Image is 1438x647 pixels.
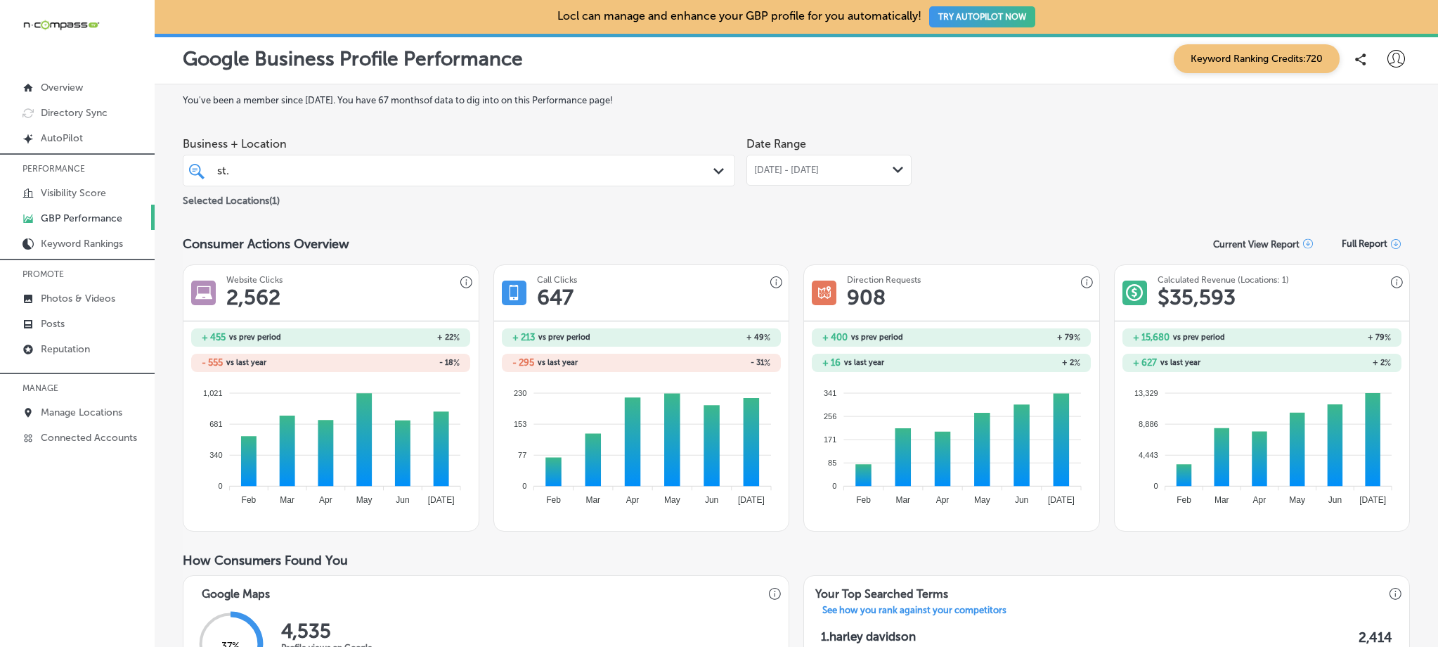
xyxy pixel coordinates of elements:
h2: + 627 [1133,357,1157,368]
p: Keyword Rankings [41,238,123,250]
p: Directory Sync [41,107,108,119]
tspan: Feb [856,495,871,505]
h2: + 22 [331,333,460,342]
h2: + 455 [202,332,226,342]
h2: + 2 [1262,358,1391,368]
tspan: 77 [518,451,526,459]
span: % [453,333,460,342]
h2: - 555 [202,357,223,368]
span: vs prev period [1173,333,1225,341]
h2: + 15,680 [1133,332,1170,342]
span: vs last year [844,359,884,366]
tspan: May [974,495,990,505]
h3: Your Top Searched Terms [804,576,959,605]
tspan: Mar [896,495,911,505]
h1: 2,562 [226,285,280,310]
tspan: May [1289,495,1305,505]
span: % [764,358,770,368]
tspan: 340 [209,451,222,459]
span: % [1074,333,1080,342]
span: Keyword Ranking Credits: 720 [1174,44,1340,73]
tspan: 0 [1153,482,1158,490]
label: Date Range [746,137,806,150]
tspan: Feb [1177,495,1191,505]
p: 1. harley davidson [821,629,916,646]
span: % [1074,358,1080,368]
tspan: [DATE] [1048,495,1075,505]
h2: + 213 [512,332,535,342]
tspan: Apr [936,495,950,505]
tspan: Apr [319,495,332,505]
span: vs prev period [851,333,903,341]
h2: - 18 [331,358,460,368]
tspan: 171 [824,435,836,444]
h2: 4,535 [281,620,394,643]
h1: 647 [537,285,574,310]
tspan: 0 [219,482,223,490]
p: Manage Locations [41,406,122,418]
tspan: [DATE] [738,495,765,505]
span: Business + Location [183,137,735,150]
tspan: Apr [626,495,639,505]
h3: Calculated Revenue (Locations: 1) [1158,275,1289,285]
tspan: Apr [1252,495,1266,505]
h2: + 400 [822,332,848,342]
tspan: Jun [705,495,718,505]
tspan: Mar [585,495,600,505]
tspan: 341 [824,388,836,397]
p: Google Business Profile Performance [183,47,523,70]
span: vs last year [226,359,266,366]
h2: + 2 [952,358,1081,368]
p: Overview [41,82,83,94]
tspan: 4,443 [1139,451,1158,459]
tspan: 85 [828,459,836,467]
p: Current View Report [1213,239,1300,250]
span: Full Report [1342,238,1387,249]
p: Posts [41,318,65,330]
tspan: Jun [1328,495,1341,505]
tspan: 8,886 [1139,420,1158,428]
h2: - 31 [641,358,770,368]
p: Reputation [41,343,90,355]
tspan: May [356,495,373,505]
tspan: [DATE] [428,495,455,505]
h2: + 16 [822,357,841,368]
span: vs prev period [229,333,281,341]
h2: + 79 [1262,333,1391,342]
label: 2,414 [1359,629,1392,646]
p: GBP Performance [41,212,122,224]
tspan: Feb [242,495,257,505]
h2: + 79 [952,333,1081,342]
span: % [1385,333,1391,342]
tspan: 1,021 [203,388,223,397]
span: [DATE] - [DATE] [754,165,819,176]
tspan: Jun [396,495,409,505]
tspan: 256 [824,412,836,421]
span: % [764,333,770,342]
h1: 908 [847,285,886,310]
tspan: Mar [280,495,295,505]
tspan: 0 [522,482,526,490]
tspan: [DATE] [1359,495,1386,505]
tspan: Feb [546,495,561,505]
p: Selected Locations ( 1 ) [183,189,280,207]
span: Consumer Actions Overview [183,236,349,252]
h3: Website Clicks [226,275,283,285]
p: Visibility Score [41,187,106,199]
a: See how you rank against your competitors [811,605,1018,620]
h2: + 49 [641,333,770,342]
h2: - 295 [512,357,534,368]
h3: Call Clicks [537,275,577,285]
tspan: 0 [832,482,836,490]
span: vs prev period [538,333,590,341]
span: How Consumers Found You [183,553,348,568]
span: vs last year [1160,359,1200,366]
span: vs last year [538,359,578,366]
tspan: May [664,495,680,505]
tspan: 13,329 [1134,388,1158,397]
img: 660ab0bf-5cc7-4cb8-ba1c-48b5ae0f18e60NCTV_CLogo_TV_Black_-500x88.png [22,18,100,32]
p: Photos & Videos [41,293,115,305]
span: % [453,358,460,368]
tspan: Mar [1214,495,1229,505]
